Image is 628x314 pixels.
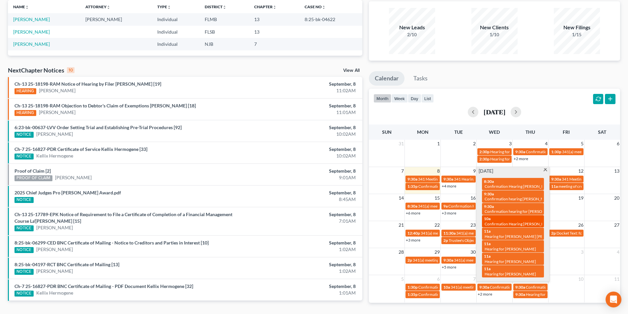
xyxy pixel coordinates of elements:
span: 9:30a [551,177,561,182]
span: 12:40p [407,231,420,236]
span: 341 Meeting [PERSON_NAME] [418,177,471,182]
td: NJB [199,38,249,50]
a: Kellix Hermogene [36,290,73,296]
span: 11a [484,241,491,246]
span: 7 [472,275,476,283]
button: week [391,94,408,103]
div: 1:02AM [246,246,356,253]
span: 1:30p [551,149,561,154]
div: September, 8 [246,240,356,246]
span: 13 [613,167,620,175]
a: 6:23-bk-00637-LVV Order Setting Trial and Establishing Pre-Trial Procedures [92] [15,125,182,130]
span: 1:35p [407,292,418,297]
span: Confirmation Hearing [PERSON_NAME] [485,221,554,226]
span: 11a [551,184,558,189]
span: Tue [454,129,463,135]
td: FLSB [199,26,249,38]
span: Trustee's Objection [PERSON_NAME] [449,238,513,243]
div: 10 [67,67,75,73]
span: 7 [401,167,404,175]
a: Ch-13 25-18198-RAM Objection to Debtor's Claim of Exemptions [PERSON_NAME] [18] [15,103,196,108]
span: 15 [434,194,440,202]
span: Hearing for [PERSON_NAME] [485,259,536,264]
span: Confirmation Hearing [PERSON_NAME] [485,184,554,189]
div: 9:01AM [246,174,356,181]
div: September, 8 [246,102,356,109]
div: September, 8 [246,146,356,153]
a: Districtunfold_more [205,4,226,9]
span: 5 [580,140,584,148]
span: Confirmation Hearing for [PERSON_NAME] [418,292,494,297]
a: +4 more [442,184,456,188]
span: 9 [472,167,476,175]
div: NOTICE [15,132,34,138]
span: 341(a) meeting for [PERSON_NAME] [454,258,518,263]
span: Confirmation hearing for [PERSON_NAME] [526,285,601,290]
div: 2/10 [389,31,435,38]
a: [PERSON_NAME] [36,268,73,274]
span: 2p [551,231,556,236]
td: Individual [152,26,199,38]
span: 341 Hearing for [PERSON_NAME], [GEOGRAPHIC_DATA] [454,177,554,182]
span: 9:30a [515,149,525,154]
div: 10:02AM [246,153,356,159]
span: Hearing for [PERSON_NAME] & [PERSON_NAME] [490,149,577,154]
div: 1:02AM [246,268,356,274]
span: 30 [470,248,476,256]
span: 9:30a [407,177,417,182]
div: 11:01AM [246,109,356,116]
td: 13 [249,13,299,25]
span: 10a [484,216,491,221]
span: 2p [443,238,448,243]
div: NOTICE [15,154,34,159]
span: Mon [417,129,429,135]
div: 8:45AM [246,196,356,203]
span: 2:30p [479,157,490,161]
a: Chapterunfold_more [254,4,277,9]
span: 16 [470,194,476,202]
span: 341(a) meeting of creditors for [PERSON_NAME] [421,231,505,236]
td: 8:25-bk-04622 [299,13,362,25]
span: Hearing for [PERSON_NAME] [485,246,536,251]
span: 21 [398,221,404,229]
a: Nameunfold_more [13,4,29,9]
span: 341 Meeting [PERSON_NAME] [562,177,615,182]
span: 19 [578,194,584,202]
span: 11a [484,254,491,259]
a: +3 more [442,211,456,215]
a: Ch-13 25-18198-RAM Notice of Hearing by Filer [PERSON_NAME] [19] [15,81,161,87]
div: September, 8 [246,211,356,218]
span: [DATE] [479,168,493,174]
a: Tasks [407,71,434,86]
td: [PERSON_NAME] [80,13,152,25]
a: Ch-13 25-17789-EPK Notice of Requirement to File a Certificate of Completion of a Financial Manag... [15,212,232,224]
a: View All [343,68,360,73]
div: September, 8 [246,189,356,196]
span: 11a [484,229,491,234]
span: 3 [508,140,512,148]
div: NextChapter Notices [8,66,75,74]
span: Confirmation Hearing for [PERSON_NAME] & [PERSON_NAME] [418,184,529,189]
a: Ch-7 25-16827-PDR BNC Certificate of Mailing - PDF Document Kellix Hermogene [32] [15,283,193,289]
i: unfold_more [223,5,226,9]
div: NOTICE [15,197,34,203]
a: +5 more [442,265,456,270]
a: [PERSON_NAME] [36,224,73,231]
span: 10 [578,275,584,283]
div: 1:01AM [246,290,356,296]
div: 1/10 [471,31,518,38]
span: Docket Text: for [PERSON_NAME] [556,231,615,236]
div: New Clients [471,24,518,31]
span: 11:30a [443,231,456,236]
i: unfold_more [322,5,326,9]
div: 11:02AM [246,87,356,94]
div: September, 8 [246,283,356,290]
a: [PERSON_NAME] [36,246,73,253]
span: 9:30a [515,292,525,297]
a: Ch-7 25-16827-PDR Certificate of Service Kellix Hermogene [33] [15,146,147,152]
a: 8:25-bk-04197-RCT BNC Certificate of Mailing [13] [15,262,119,267]
div: NOTICE [15,225,34,231]
div: 10:02AM [246,131,356,137]
div: PROOF OF CLAIM [15,175,52,181]
span: 29 [434,248,440,256]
